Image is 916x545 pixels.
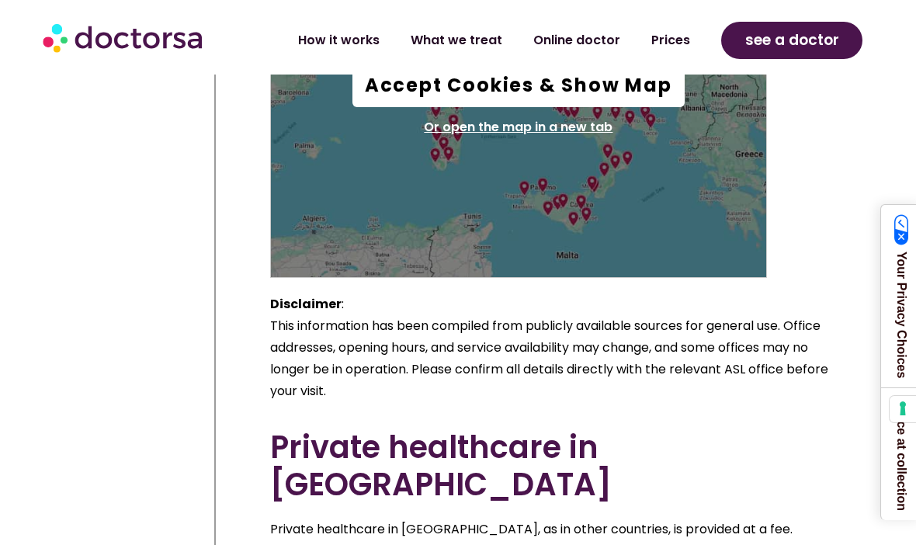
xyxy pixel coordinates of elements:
strong: Disclaimer [270,295,342,313]
button: Accept Cookies & Show Map [352,64,685,107]
span: Private healthcare in [GEOGRAPHIC_DATA], as in other countries, is provided at a fee. [270,520,793,538]
a: see a doctor [721,22,863,59]
nav: Menu [248,23,706,58]
h2: Private healthcare in [GEOGRAPHIC_DATA] [270,429,845,503]
a: How it works [283,23,395,58]
button: Your consent preferences for tracking technologies [890,396,916,422]
a: What we treat [395,23,518,58]
p: : This information has been compiled from publicly available sources for general use. Office addr... [270,293,845,402]
span: see a doctor [745,28,839,53]
a: Online doctor [518,23,636,58]
img: California Consumer Privacy Act (CCPA) Opt-Out Icon [894,214,909,245]
a: Or open the map in a new tab [424,118,612,136]
a: Prices [636,23,706,58]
